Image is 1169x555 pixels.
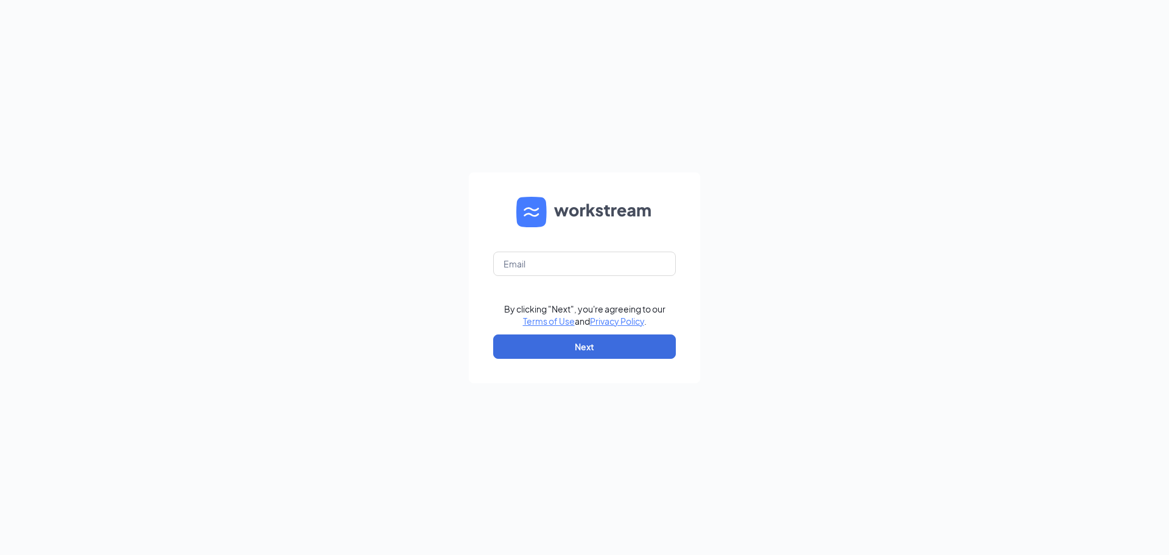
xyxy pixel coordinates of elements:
img: WS logo and Workstream text [516,197,653,227]
input: Email [493,252,676,276]
button: Next [493,334,676,359]
a: Terms of Use [523,316,575,327]
div: By clicking "Next", you're agreeing to our and . [504,303,665,327]
a: Privacy Policy [590,316,644,327]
